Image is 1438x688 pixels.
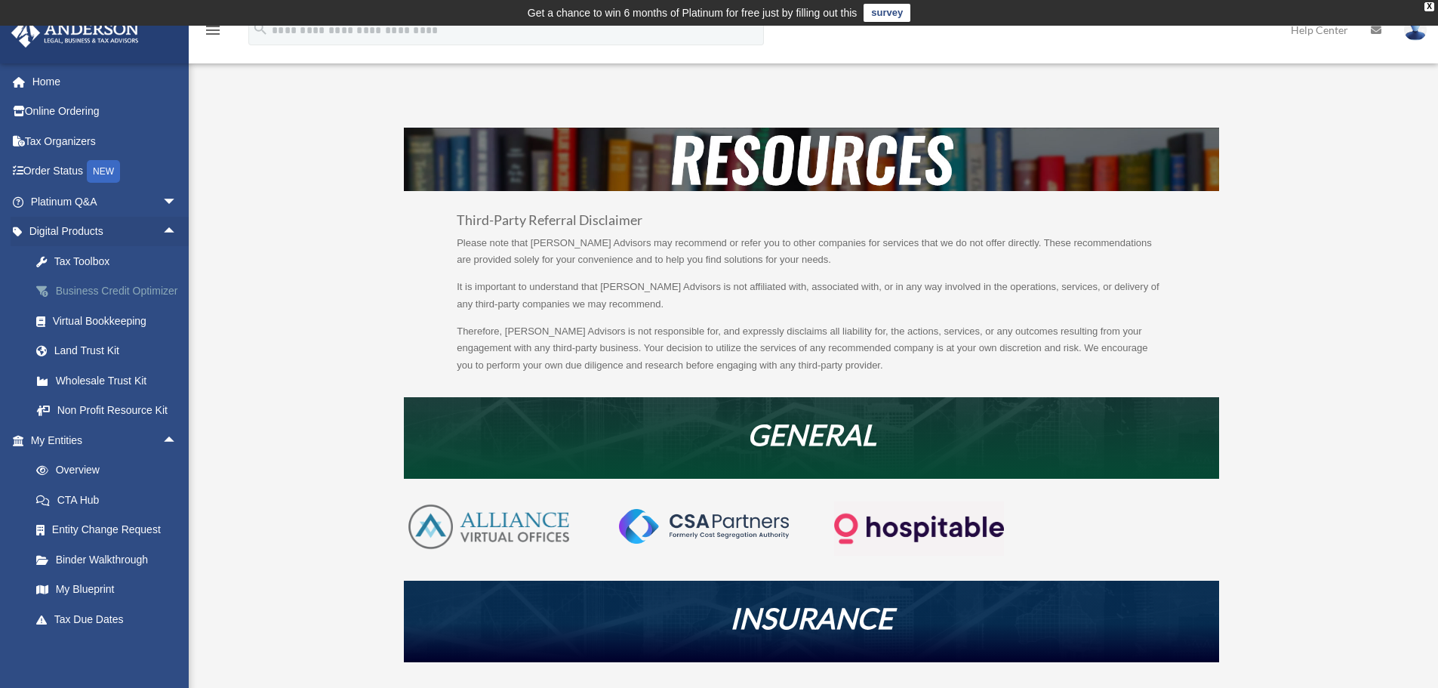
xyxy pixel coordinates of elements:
[11,97,200,127] a: Online Ordering
[11,126,200,156] a: Tax Organizers
[11,425,200,455] a: My Entitiesarrow_drop_up
[162,634,192,665] span: arrow_drop_up
[11,66,200,97] a: Home
[252,20,269,37] i: search
[864,4,910,22] a: survey
[162,425,192,456] span: arrow_drop_up
[11,187,200,217] a: Platinum Q&Aarrow_drop_down
[457,214,1166,235] h3: Third-Party Referral Disclaimer
[1404,19,1427,41] img: User Pic
[53,252,181,271] div: Tax Toolbox
[730,600,893,635] em: INSURANCE
[21,366,200,396] a: Wholesale Trust Kit
[21,485,200,515] a: CTA Hub
[11,156,200,187] a: Order StatusNEW
[53,312,181,331] div: Virtual Bookkeeping
[21,396,200,426] a: Non Profit Resource Kit
[7,18,143,48] img: Anderson Advisors Platinum Portal
[11,217,200,247] a: Digital Productsarrow_drop_up
[21,276,200,307] a: Business Credit Optimizer
[457,323,1166,375] p: Therefore, [PERSON_NAME] Advisors is not responsible for, and expressly disclaims all liability f...
[204,26,222,39] a: menu
[457,279,1166,323] p: It is important to understand that [PERSON_NAME] Advisors is not affiliated with, associated with...
[404,128,1219,191] img: resources-header
[747,417,876,452] em: GENERAL
[53,372,181,390] div: Wholesale Trust Kit
[21,515,200,545] a: Entity Change Request
[619,509,789,544] img: CSA-partners-Formerly-Cost-Segregation-Authority
[528,4,858,22] div: Get a chance to win 6 months of Platinum for free just by filling out this
[87,160,120,183] div: NEW
[21,545,200,575] a: Binder Walkthrough
[21,246,200,276] a: Tax Toolbox
[53,401,181,420] div: Non Profit Resource Kit
[204,21,222,39] i: menu
[53,341,181,360] div: Land Trust Kit
[162,187,192,218] span: arrow_drop_down
[11,634,200,665] a: My Anderson Teamarrow_drop_up
[1424,2,1434,11] div: close
[21,336,200,366] a: Land Trust Kit
[404,501,574,553] img: AVO-logo-1-color
[162,217,192,248] span: arrow_drop_up
[53,282,181,301] div: Business Credit Optimizer
[457,235,1166,279] p: Please note that [PERSON_NAME] Advisors may recommend or refer you to other companies for service...
[21,455,200,486] a: Overview
[21,306,200,336] a: Virtual Bookkeeping
[834,501,1004,557] img: Logo-transparent-dark
[21,575,200,605] a: My Blueprint
[21,604,200,634] a: Tax Due Dates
